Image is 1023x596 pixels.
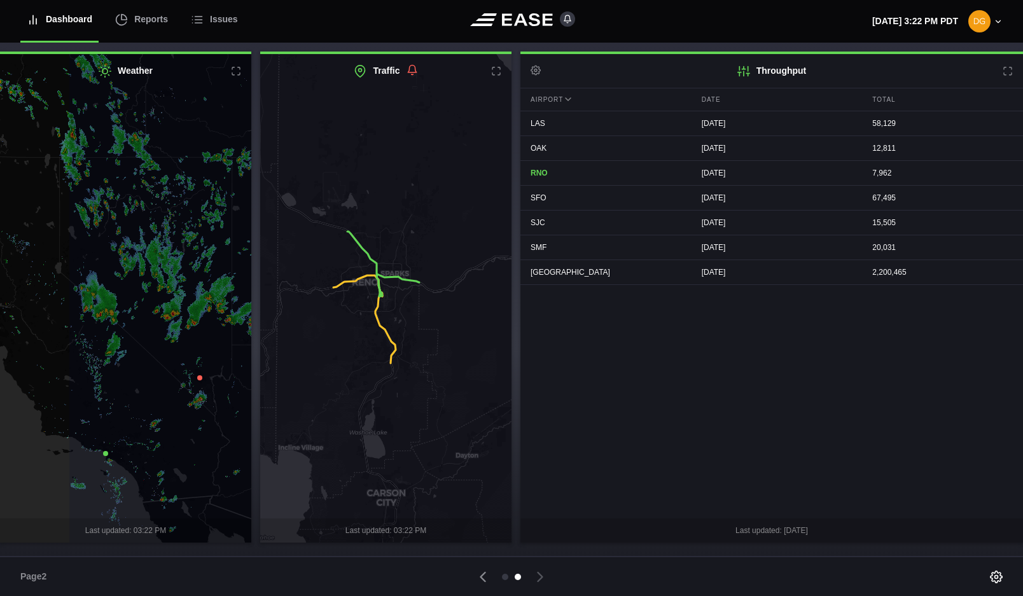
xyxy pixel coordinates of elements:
div: [DATE] [692,161,852,185]
p: [DATE] 3:22 PM PDT [872,15,958,28]
div: Total [862,88,1023,111]
div: Date [692,88,852,111]
div: 2,200,465 [862,260,1023,284]
div: Airport [520,88,681,111]
div: [DATE] [692,211,852,235]
div: SJC [520,211,681,235]
h2: Traffic [260,54,511,88]
div: Last updated: [DATE] [520,518,1023,543]
div: 7,962 [862,161,1023,185]
div: 12,811 [862,136,1023,160]
span: RNO [531,169,548,177]
div: [DATE] [692,260,852,284]
div: LAS [520,111,681,135]
div: [DATE] [692,136,852,160]
h2: Throughput [520,54,1023,88]
div: [DATE] [692,111,852,135]
div: 67,495 [862,186,1023,210]
div: 20,031 [862,235,1023,260]
img: e23649a30c2d32ea8761f3baac73dafa [968,10,991,32]
div: Last updated: 03:22 PM [260,518,511,543]
div: OAK [520,136,681,160]
div: 15,505 [862,211,1023,235]
div: 58,129 [862,111,1023,135]
span: Page 2 [20,570,52,583]
div: [DATE] [692,235,852,260]
div: [DATE] [692,186,852,210]
div: SMF [520,235,681,260]
div: SFO [520,186,681,210]
div: [GEOGRAPHIC_DATA] [520,260,681,284]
